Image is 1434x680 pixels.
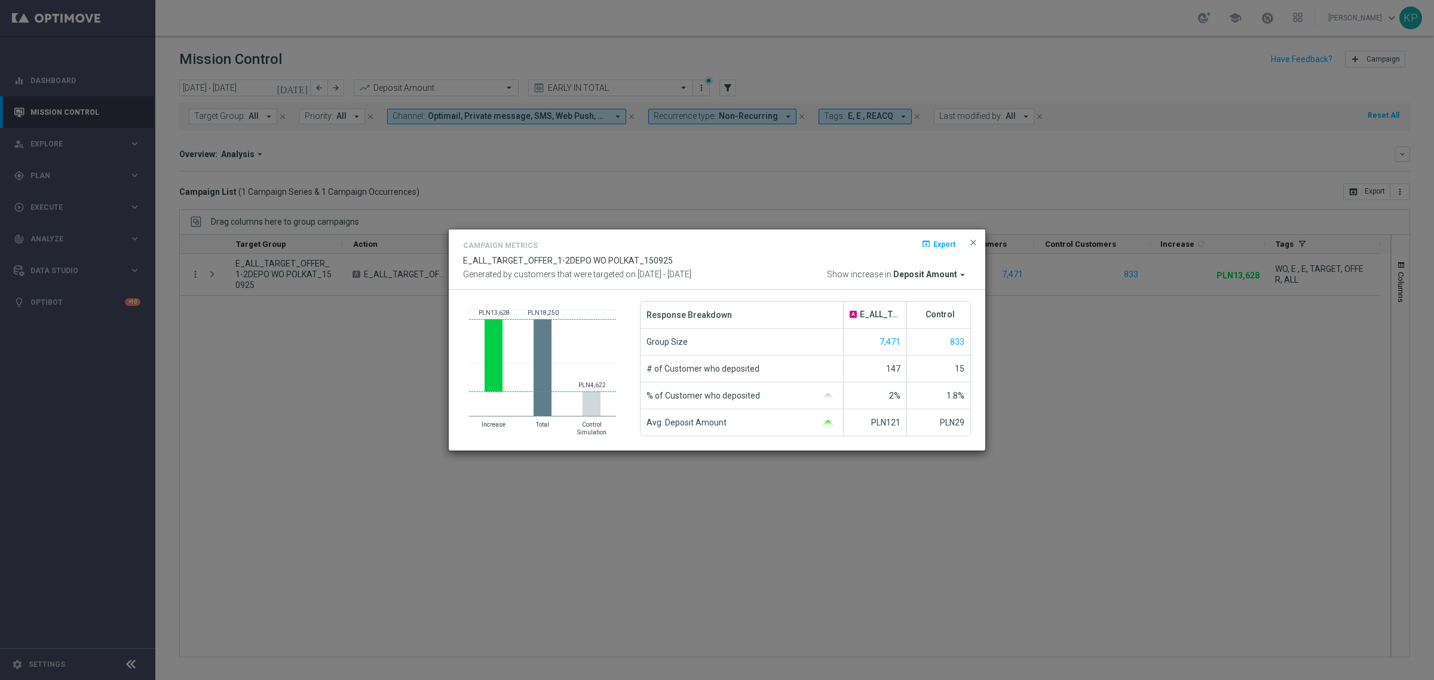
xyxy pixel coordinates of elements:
h4: Campaign Metrics [463,241,538,250]
span: E_ALL_TARGET_OFFER_1-2DEPO WO POLKAT_150925 [860,310,900,320]
img: gaussianGreen.svg [819,420,837,426]
span: A [850,311,857,318]
span: 1.8% [946,391,964,400]
span: % of Customer who deposited [646,382,760,409]
text: PLN13,628 [479,310,510,316]
span: Group Size [646,329,688,355]
span: Control [926,310,955,320]
span: Export [933,240,955,248]
text: PLN4,622 [578,382,606,388]
span: Show unique customers [950,337,964,347]
span: Generated by customers that were targeted on [463,269,636,279]
span: 15 [955,364,964,373]
button: open_in_browser Export [920,237,957,251]
span: # of Customer who deposited [646,356,759,382]
span: Response Breakdown [646,302,732,328]
text: Control Simulation [577,421,606,436]
span: [DATE] - [DATE] [638,269,691,279]
span: Deposit Amount [893,269,957,280]
button: Deposit Amount arrow_drop_down [893,269,971,280]
span: Show increase in [827,269,891,280]
span: close [969,238,978,247]
span: PLN29 [940,418,964,427]
i: open_in_browser [921,239,931,249]
img: gaussianGrey.svg [819,393,837,399]
span: PLN121 [871,418,900,427]
text: PLN18,250 [528,310,559,316]
text: Total [535,421,549,428]
text: Increase [482,421,505,428]
span: Avg. Deposit Amount [646,409,727,436]
span: 2% [889,391,900,400]
span: Show unique customers [880,337,900,347]
i: arrow_drop_down [957,269,968,280]
span: 147 [886,364,900,373]
span: E_ALL_TARGET_OFFER_1-2DEPO WO POLKAT_150925 [463,256,673,265]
